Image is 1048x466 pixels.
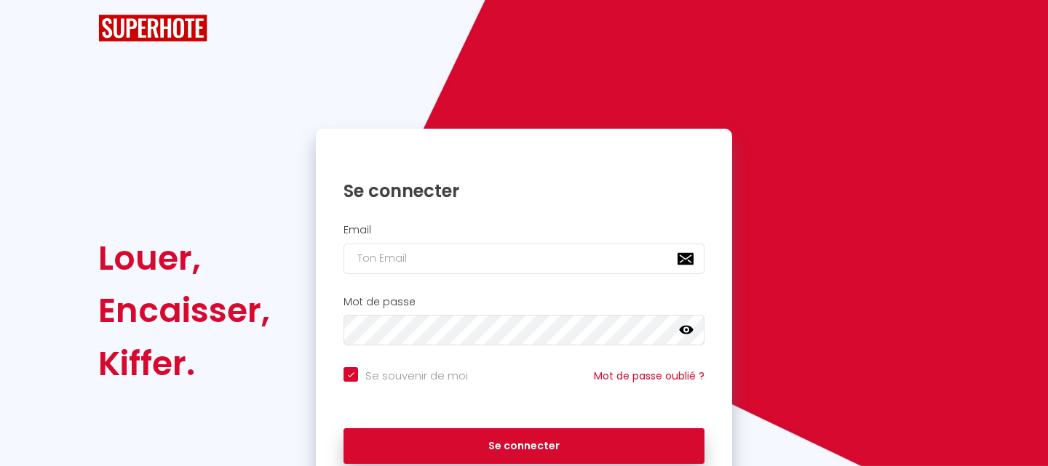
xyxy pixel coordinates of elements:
[344,180,704,202] h1: Se connecter
[98,232,270,284] div: Louer,
[344,296,704,308] h2: Mot de passe
[344,428,704,465] button: Se connecter
[98,337,270,390] div: Kiffer.
[98,15,207,41] img: SuperHote logo
[344,244,704,274] input: Ton Email
[98,284,270,337] div: Encaisser,
[344,224,704,236] h2: Email
[594,369,704,383] a: Mot de passe oublié ?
